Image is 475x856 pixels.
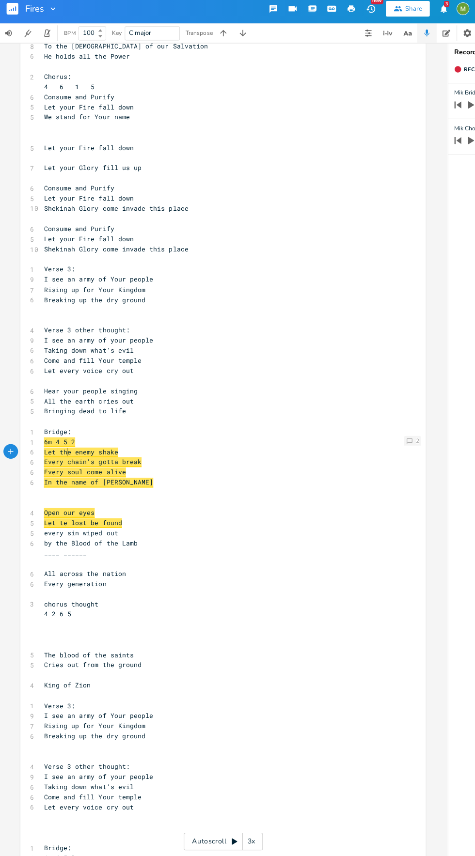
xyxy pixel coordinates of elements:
[45,47,208,56] span: To the [DEMOGRAPHIC_DATA] of our Salvation
[26,10,45,19] span: Fires
[45,480,154,490] span: In the name of [PERSON_NAME]
[45,510,95,520] span: Open our eyes
[242,833,260,850] div: 3x
[184,833,262,850] div: Autoscroll
[45,77,72,86] span: Chorus:
[45,803,134,811] span: Let every voice cry out
[65,36,76,42] div: BPM
[45,460,142,469] span: Every chain's gotta break
[45,702,76,711] span: Verse 3:
[45,530,119,539] span: every sin wiped out
[112,36,122,42] div: Key
[45,117,130,126] span: We stand for Your name
[45,581,107,590] span: Every generation
[45,440,76,450] span: 6m 4 5 2
[45,349,134,358] span: Taking down what's evil
[455,8,467,21] img: Mik Sivak
[45,571,127,579] span: All across the nation
[45,470,127,480] span: Every soul come alive
[45,289,146,297] span: Rising up for Your Kingdom
[45,228,115,237] span: Consume and Purify
[45,782,134,791] span: Taking down what's evil
[45,450,119,460] span: Let the enemy shake
[45,268,76,277] span: Verse 3:
[45,661,142,670] span: Cries out from the ground
[45,188,115,197] span: Consume and Purify
[45,843,72,852] span: Bridge:
[45,329,130,338] span: Verse 3 other thought:
[45,682,92,690] span: King of Zion
[45,772,154,781] span: I see an army of your people
[45,652,134,660] span: The blood of the saints
[45,299,146,308] span: Breaking up the dry ground
[45,611,72,620] span: 4 2 6 5
[45,208,189,217] span: Shekinah Glory come invade this place
[45,97,115,106] span: Consume and Purify
[45,712,154,720] span: I see an army of Your people
[45,339,154,348] span: I see an army of your people
[45,732,146,741] span: Breaking up the dry ground
[45,238,134,247] span: Let your Fire fall down
[45,430,72,438] span: Bridge:
[45,601,99,610] span: chorus thought
[45,249,189,257] span: Shekinah Glory come invade this place
[45,148,134,156] span: Let your Fire fall down
[404,10,420,19] div: Share
[442,7,447,13] div: 3
[45,400,134,408] span: All the earth cries out
[462,71,473,78] span: Rec
[384,7,428,22] button: Share
[129,34,151,43] span: C major
[45,520,123,530] span: Let te lost be found
[45,87,95,96] span: 4 6 1 5
[45,762,130,771] span: Verse 3 other thought:
[360,6,379,23] button: New
[45,541,138,549] span: by the Blood of the Lamb
[414,440,418,446] div: 2
[45,198,134,207] span: Let your Fire fall down
[186,36,212,42] div: Transpose
[45,551,88,560] span: ____ ______
[45,409,127,418] span: Bringing dead to life
[45,359,142,368] span: Come and fill Your temple
[45,279,154,287] span: I see an army of Your people
[45,57,130,66] span: He holds all the Power
[45,369,134,378] span: Let every voice cry out
[45,168,142,176] span: Let your Glory fill us up
[369,3,382,10] div: New
[45,108,134,116] span: Let your Fire fall down
[432,6,451,23] button: 3
[45,722,146,731] span: Rising up for Your Kingdom
[45,793,142,801] span: Come and fill Your temple
[45,389,138,398] span: Hear your people singing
